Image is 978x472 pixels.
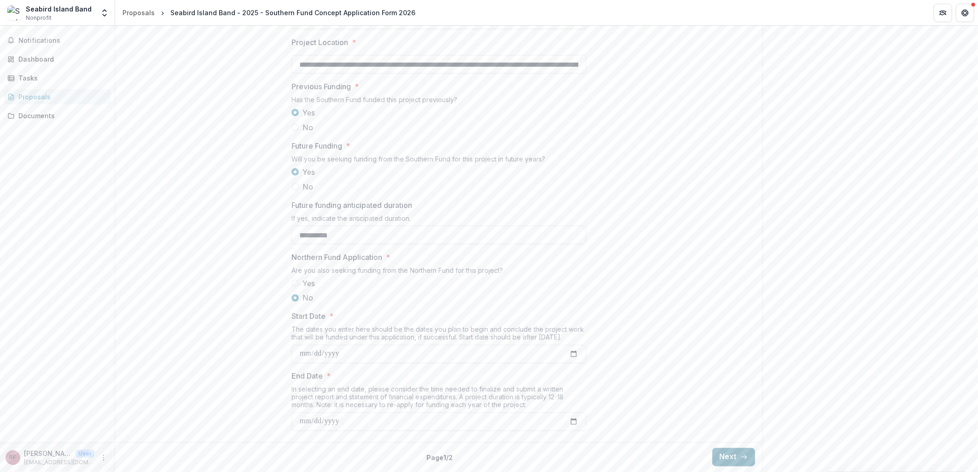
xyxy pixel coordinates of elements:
[18,54,104,64] div: Dashboard
[291,37,348,48] p: Project Location
[119,6,158,19] a: Proposals
[291,386,586,413] div: In selecting an end date, please consider the time needed to finalize and submit a written projec...
[291,200,412,211] p: Future funding anticipated duration
[303,278,315,289] span: Yes
[291,311,326,322] p: Start Date
[291,140,342,151] p: Future Funding
[956,4,974,22] button: Get Help
[24,449,72,458] p: [PERSON_NAME]
[291,326,586,345] div: The dates you enter here should be the dates you plan to begin and conclude the project work that...
[291,266,586,278] div: Are you also seeking funding from the Northern Fund for this project?
[76,449,94,458] p: User
[24,458,94,466] p: [EMAIL_ADDRESS][DOMAIN_NAME]
[291,155,586,167] div: Will you be seeking funding from the Southern Fund for this project in future years?
[98,452,109,463] button: More
[26,4,92,14] div: Seabird Island Band
[7,6,22,20] img: Seabird Island Band
[303,181,313,192] span: No
[291,371,323,382] p: End Date
[4,108,111,123] a: Documents
[10,455,17,460] div: Rowan Forseth
[119,6,419,19] nav: breadcrumb
[291,96,586,107] div: Has the Southern Fund funded this project previously?
[303,122,313,133] span: No
[170,8,415,17] div: Seabird Island Band - 2025 - Southern Fund Concept Application Form 2026
[4,89,111,104] a: Proposals
[18,73,104,83] div: Tasks
[98,4,111,22] button: Open entity switcher
[18,111,104,121] div: Documents
[26,14,52,22] span: Nonprofit
[291,252,382,263] p: Northern Fund Application
[291,81,351,92] p: Previous Funding
[291,214,586,226] div: If yes, indicate the anticipated duration.
[934,4,952,22] button: Partners
[303,107,315,118] span: Yes
[4,70,111,86] a: Tasks
[18,37,107,45] span: Notifications
[4,33,111,48] button: Notifications
[303,293,313,304] span: No
[122,8,155,17] div: Proposals
[712,448,755,466] button: Next
[303,167,315,178] span: Yes
[426,453,453,462] p: Page 1 / 2
[18,92,104,102] div: Proposals
[4,52,111,67] a: Dashboard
